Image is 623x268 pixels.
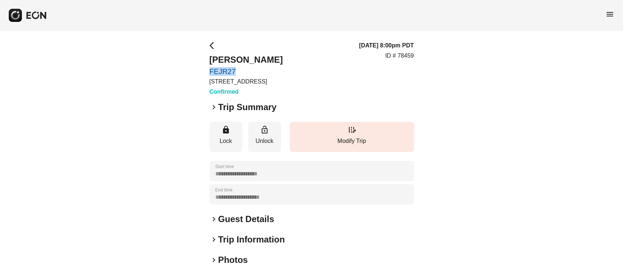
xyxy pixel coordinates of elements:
[605,10,614,19] span: menu
[359,41,414,50] h3: [DATE] 8:00pm PDT
[385,51,414,60] p: ID # 78459
[293,137,410,145] p: Modify Trip
[248,122,281,152] button: Unlock
[209,54,283,66] h2: [PERSON_NAME]
[218,213,274,225] h2: Guest Details
[209,77,283,86] p: [STREET_ADDRESS]
[209,235,218,244] span: keyboard_arrow_right
[218,254,248,266] h2: Photos
[213,137,239,145] p: Lock
[209,41,218,50] span: arrow_back_ios
[209,256,218,264] span: keyboard_arrow_right
[209,103,218,112] span: keyboard_arrow_right
[218,101,277,113] h2: Trip Summary
[222,125,230,134] span: lock
[260,125,269,134] span: lock_open
[209,215,218,224] span: keyboard_arrow_right
[252,137,277,145] p: Unlock
[209,88,283,96] h3: Confirmed
[218,234,285,245] h2: Trip Information
[209,67,283,76] a: FEJR27
[347,125,356,134] span: edit_road
[290,122,414,152] button: Modify Trip
[209,122,242,152] button: Lock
